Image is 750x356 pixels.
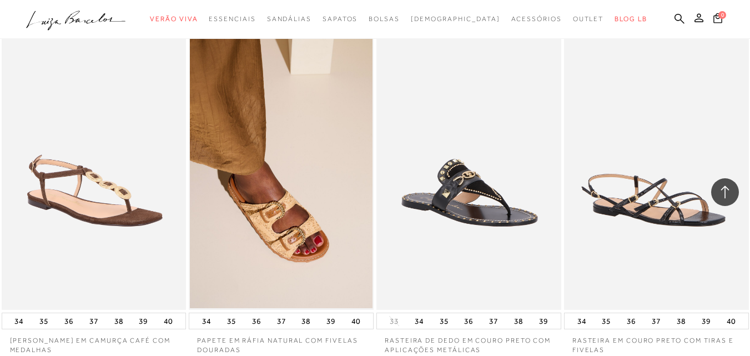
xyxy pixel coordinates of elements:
[135,313,151,329] button: 39
[249,313,264,329] button: 36
[267,9,311,29] a: noSubCategoriesText
[565,34,748,308] img: RASTEIRA EM COURO PRETO COM TIRAS E FIVELAS
[698,313,714,329] button: 39
[486,313,501,329] button: 37
[723,313,739,329] button: 40
[386,316,402,327] button: 33
[274,313,289,329] button: 37
[673,313,689,329] button: 38
[209,15,255,23] span: Essenciais
[411,15,500,23] span: [DEMOGRAPHIC_DATA]
[348,313,364,329] button: 40
[718,11,726,19] span: 0
[598,313,614,329] button: 35
[436,313,452,329] button: 35
[189,329,374,355] a: PAPETE EM RÁFIA NATURAL COM FIVELAS DOURADAS
[2,329,187,355] a: [PERSON_NAME] EM CAMURÇA CAFÉ COM MEDALHAS
[267,15,311,23] span: Sandálias
[461,313,476,329] button: 36
[511,313,526,329] button: 38
[224,313,239,329] button: 35
[86,313,102,329] button: 37
[209,9,255,29] a: noSubCategoriesText
[150,9,198,29] a: noSubCategoriesText
[298,313,314,329] button: 38
[573,9,604,29] a: noSubCategoriesText
[411,9,500,29] a: noSubCategoriesText
[61,313,77,329] button: 36
[573,15,604,23] span: Outlet
[369,15,400,23] span: Bolsas
[11,313,27,329] button: 34
[411,313,427,329] button: 34
[648,313,664,329] button: 37
[376,329,561,355] a: RASTEIRA DE DEDO EM COURO PRETO COM APLICAÇÕES METÁLICAS
[111,313,127,329] button: 38
[3,34,185,308] img: SANDÁLIA RASTEIRA EM CAMURÇA CAFÉ COM MEDALHAS
[511,9,562,29] a: noSubCategoriesText
[190,34,373,308] img: PAPETE EM RÁFIA NATURAL COM FIVELAS DOURADAS
[160,313,176,329] button: 40
[511,15,562,23] span: Acessórios
[36,313,52,329] button: 35
[323,313,339,329] button: 39
[536,313,551,329] button: 39
[323,9,358,29] a: noSubCategoriesText
[369,9,400,29] a: noSubCategoriesText
[710,12,726,27] button: 0
[564,329,749,355] a: RASTEIRA EM COURO PRETO COM TIRAS E FIVELAS
[323,15,358,23] span: Sapatos
[615,15,647,23] span: BLOG LB
[150,15,198,23] span: Verão Viva
[377,34,560,308] img: RASTEIRA DE DEDO EM COURO PRETO COM APLICAÇÕES METÁLICAS
[615,9,647,29] a: BLOG LB
[623,313,639,329] button: 36
[574,313,590,329] button: 34
[199,313,214,329] button: 34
